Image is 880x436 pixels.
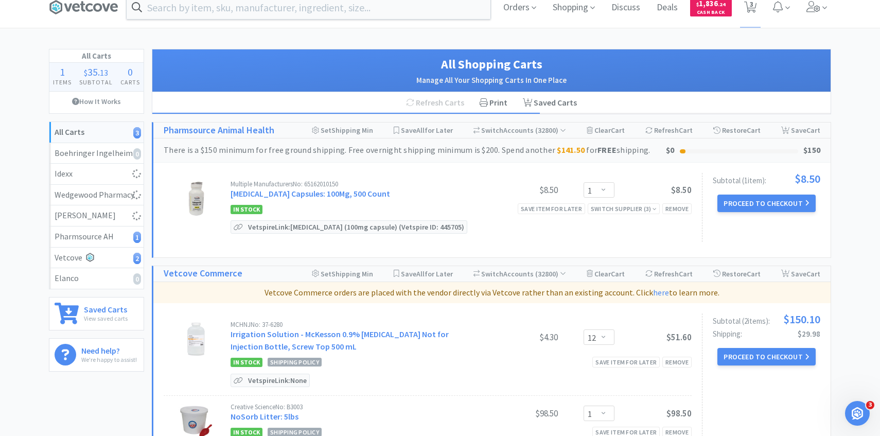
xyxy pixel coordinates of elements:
a: Pharmsource Animal Health [164,123,274,138]
span: Cart [806,269,820,278]
div: $98.50 [481,407,558,420]
strong: $141.50 [557,145,585,155]
a: Discuss [607,3,644,12]
h6: Need help? [81,344,137,355]
a: [PERSON_NAME] [49,205,144,226]
span: 35 [87,65,98,78]
div: Subtotal ( 2 item s ): [713,313,820,325]
h1: All Shopping Carts [163,55,820,74]
div: Accounts [473,123,567,138]
div: Wedgewood Pharmacy [55,188,138,202]
i: 0 [133,273,141,285]
span: $29.98 [798,329,820,339]
a: Elanco0 [49,268,144,289]
div: . [76,67,117,77]
i: 2 [133,253,141,264]
a: Wedgewood Pharmacy [49,185,144,206]
h4: Carts [116,77,144,87]
strong: FREE [597,145,617,155]
span: Cart [747,126,761,135]
span: $ [84,67,87,78]
a: here [653,287,669,298]
div: Pharmsource AH [55,230,138,243]
span: Cart [679,269,693,278]
span: In Stock [231,205,262,214]
a: Irrigation Solution - McKesson 0.9% [MEDICAL_DATA] Not for Injection Bottle, Screw Top 500 mL [231,329,449,352]
span: Cart [806,126,820,135]
div: $0 [666,144,675,157]
div: Shipping Min [312,123,373,138]
a: Saved CartsView saved carts [49,297,144,330]
div: Idexx [55,167,138,181]
p: View saved carts [84,313,128,323]
iframe: Intercom live chat [845,401,870,426]
h4: Subtotal [76,77,117,87]
div: Save item for later [518,203,585,214]
div: Refresh Carts [398,92,472,114]
span: Cart [611,126,625,135]
div: Restore [713,266,761,282]
div: Switch Supplier ( 3 ) [591,204,657,214]
div: Vetcove [55,251,138,265]
span: 3 [866,401,874,409]
a: Saved Carts [515,92,585,114]
span: Switch [481,126,503,135]
strong: All Carts [55,127,84,137]
span: In Stock [231,358,262,367]
span: $98.50 [666,408,692,419]
div: [PERSON_NAME] [55,209,138,222]
button: Proceed to Checkout [717,195,815,212]
a: NoSorb Litter: 5lbs [231,411,298,422]
span: 0 [128,65,133,78]
span: Cart [747,269,761,278]
a: All Carts3 [49,122,144,143]
div: Subtotal ( 1 item ): [713,173,820,184]
div: Save item for later [592,357,660,368]
span: 13 [100,67,108,78]
div: Shipping Min [312,266,373,282]
span: $150.10 [783,313,820,325]
div: Save [781,123,820,138]
div: Clear [587,266,625,282]
h1: Vetcove Commerce [164,266,242,281]
span: Cart [611,269,625,278]
div: $4.30 [481,331,558,343]
h2: Manage All Your Shopping Carts In One Place [163,74,820,86]
button: Proceed to Checkout [717,348,815,365]
div: MCHNJ No: 37-6280 [231,321,481,328]
i: 0 [133,148,141,160]
i: 1 [133,232,141,243]
h4: Items [49,77,76,87]
h1: All Carts [49,49,144,63]
span: $51.60 [666,332,692,343]
span: . 24 [718,1,726,8]
span: All [416,126,425,135]
p: Vetcove Commerce orders are placed with the vendor directly via Vetcove rather than an existing a... [157,286,826,300]
p: We're happy to assist! [81,355,137,364]
span: Cash Back [696,10,726,16]
h6: Saved Carts [84,303,128,313]
div: Shipping: [713,330,820,338]
div: Creative Science No: B3003 [231,404,481,410]
span: 1 [60,65,65,78]
div: Refresh [645,123,693,138]
span: Shipping Policy [268,358,322,367]
span: Switch [481,269,503,278]
a: How It Works [49,92,144,111]
div: Clear [587,123,625,138]
div: Print [472,92,515,114]
a: Deals [653,3,682,12]
span: $8.50 [671,184,692,196]
img: 5a06bb986144433ba8560a0c37266b8a_227275.jpeg [178,181,214,217]
span: Set [321,269,331,278]
div: Remove [662,203,692,214]
a: Pharmsource AH1 [49,226,144,248]
div: Remove [662,357,692,368]
span: All [416,269,425,278]
p: Vetspire Link: None [245,374,309,387]
div: $150 [803,144,820,157]
div: Elanco [55,272,138,285]
span: Cart [679,126,693,135]
div: Accounts [473,266,567,282]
